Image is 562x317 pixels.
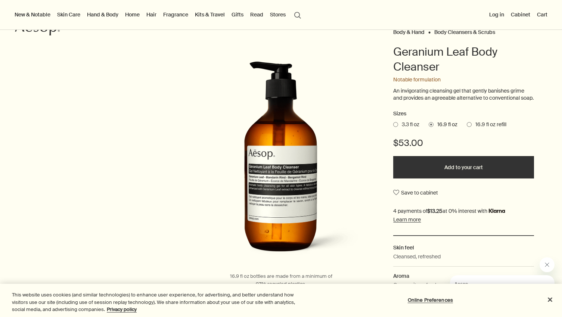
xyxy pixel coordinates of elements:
h2: Sizes [393,109,534,118]
h2: Skin feel [393,243,534,252]
a: Body & Hand [393,29,425,32]
a: Home [124,10,141,19]
img: Geranium Leaf Body Cleanser 500 mL in amber bottle with pump [199,61,363,265]
h2: Aroma [393,272,534,280]
span: $53.00 [393,137,423,149]
a: Hand & Body [86,10,120,19]
a: Cabinet [509,10,532,19]
button: Stores [268,10,287,19]
a: Body Cleansers & Scrubs [434,29,495,32]
button: Add to your cart - $53.00 [393,156,534,178]
button: Open search [291,7,304,22]
button: Log in [488,10,506,19]
a: Read [249,10,265,19]
a: Skin Care [56,10,82,19]
a: Gifts [230,10,245,19]
a: Fragrance [162,10,190,19]
span: 16.9 fl oz [434,121,457,128]
a: More information about your privacy, opens in a new tab [107,306,137,313]
div: This website uses cookies (and similar technologies) to enhance user experience, for advertising,... [12,291,309,313]
div: Aesop says "Our consultants are available now to offer personalised product advice.". Open messag... [432,257,555,310]
span: Our consultants are available now to offer personalised product advice. [4,16,94,37]
span: 16.9 fl oz refill [472,121,506,128]
span: 3.3 fl oz [398,121,419,128]
a: Kits & Travel [193,10,226,19]
iframe: Close message from Aesop [540,257,555,272]
button: Close [542,291,558,308]
button: New & Notable [13,10,52,19]
p: Green, citrus, fresh [393,281,438,289]
button: Online Preferences, Opens the preference center dialog [407,292,454,307]
a: Hair [145,10,158,19]
button: Cart [535,10,549,19]
h1: Geranium Leaf Body Cleanser [393,44,534,74]
span: 16.9 fl oz bottles are made from a minimum of 97% recycled plastics. [230,273,332,287]
button: Save to cabinet [393,186,438,199]
p: An invigorating cleansing gel that gently banishes grime and provides an agreeable alternative to... [393,87,534,102]
iframe: Message from Aesop [450,275,555,310]
p: Cleansed, refreshed [393,252,441,261]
